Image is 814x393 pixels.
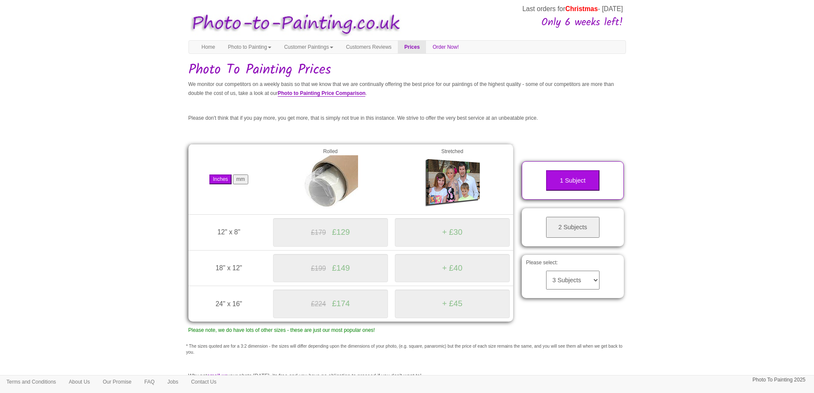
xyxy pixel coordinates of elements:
p: We monitor our competitors on a weekly basis so that we know that we are continually offering the... [188,80,626,98]
span: £149 [332,263,350,272]
a: Jobs [161,375,185,388]
p: Photo To Painting 2025 [752,375,805,384]
span: 12" x 8" [217,228,241,236]
a: Photo to Painting Price Comparison [278,90,365,97]
a: Customer Paintings [278,41,340,53]
span: Christmas [565,5,598,12]
p: Please note, we do have lots of other sizes - these are just our most popular ones! [188,326,514,335]
img: Rolled [303,155,358,211]
button: Inches [209,174,231,184]
span: £199 [311,265,326,272]
a: Our Promise [96,375,138,388]
a: email us [207,373,228,379]
a: FAQ [138,375,161,388]
span: £174 [332,299,350,308]
span: £129 [332,228,350,236]
p: Why not your photo [DATE], its free and you have no obligation to proceed if you don't want to! [188,372,626,381]
a: Photo to Painting [222,41,278,53]
img: Gallery Wrap [424,155,480,211]
span: + £30 [442,228,462,236]
a: Home [195,41,222,53]
span: 18" x 12" [215,264,242,272]
span: £224 [311,300,326,307]
img: Photo to Painting [184,8,403,41]
span: + £40 [442,263,462,272]
td: Stretched [391,144,513,214]
h1: Photo To Painting Prices [188,62,626,77]
a: Order Now! [426,41,465,53]
span: + £45 [442,299,462,308]
a: Customers Reviews [340,41,398,53]
p: * The sizes quoted are for a 3:2 dimension - the sizes will differ depending upon the dimensions ... [186,343,628,356]
a: Contact Us [185,375,223,388]
p: Please don't think that if you pay more, you get more, that is simply not true in this instance. ... [188,114,626,123]
button: mm [233,174,248,184]
span: 24" x 16" [215,300,242,307]
button: 1 Subject [546,170,599,191]
span: £179 [311,229,326,236]
td: Rolled [270,144,391,214]
a: About Us [62,375,96,388]
button: 2 Subjects [546,217,599,238]
div: Please select: [522,255,624,298]
h3: Only 6 weeks left! [404,17,623,28]
a: Prices [398,41,426,53]
span: Last orders for - [DATE] [522,5,623,12]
